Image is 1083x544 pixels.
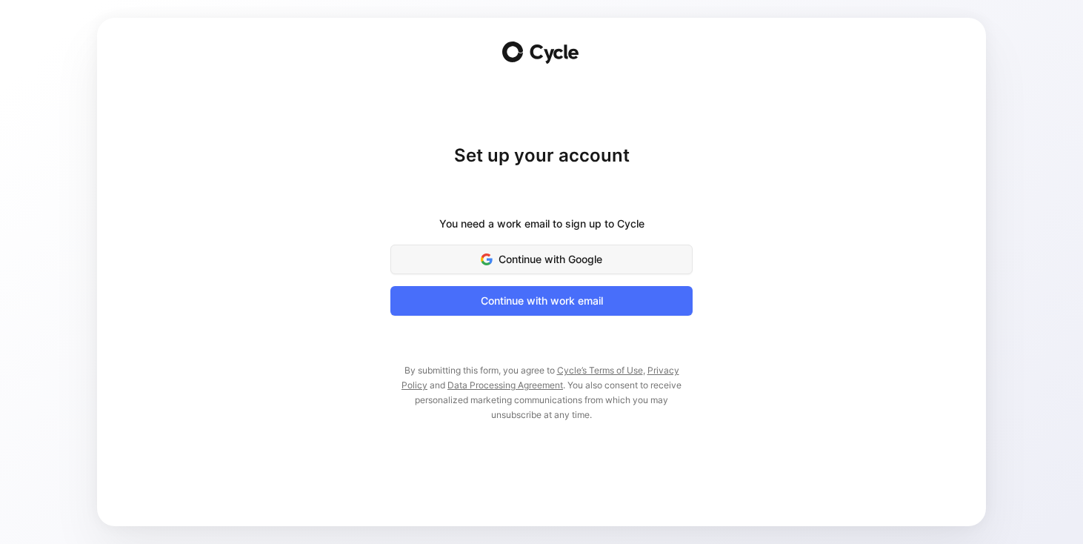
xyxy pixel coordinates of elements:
div: You need a work email to sign up to Cycle [439,215,644,233]
button: Continue with Google [390,245,693,274]
p: By submitting this form, you agree to , and . You also consent to receive personalized marketing ... [390,363,693,422]
span: Continue with Google [409,251,674,268]
span: Continue with work email [409,292,674,310]
a: Cycle’s Terms of Use [557,365,643,376]
a: Data Processing Agreement [447,379,563,391]
button: Continue with work email [390,286,693,316]
h1: Set up your account [390,144,693,167]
